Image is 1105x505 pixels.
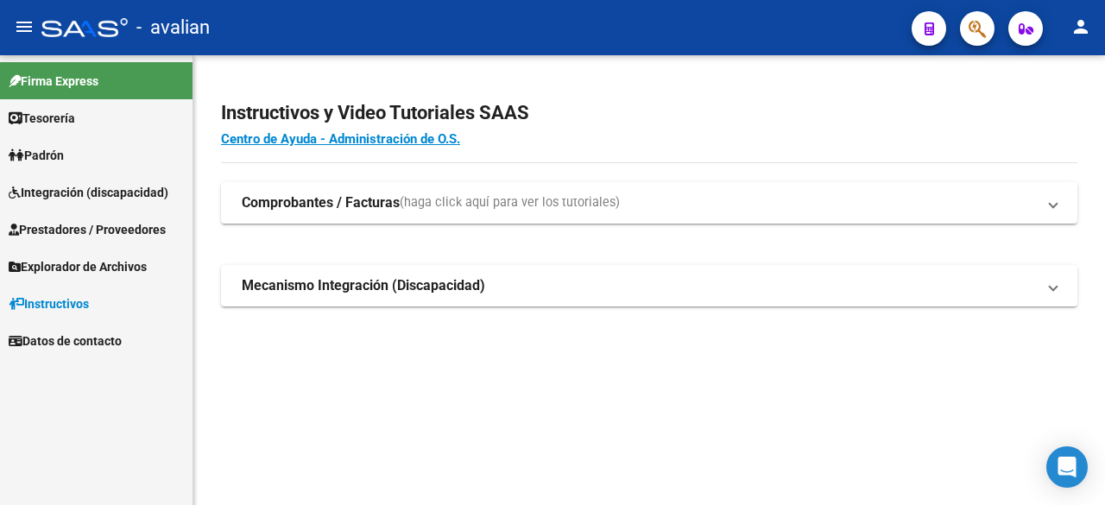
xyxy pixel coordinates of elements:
span: (haga click aquí para ver los tutoriales) [400,193,620,212]
span: Explorador de Archivos [9,257,147,276]
span: Prestadores / Proveedores [9,220,166,239]
span: Datos de contacto [9,331,122,350]
strong: Comprobantes / Facturas [242,193,400,212]
span: Padrón [9,146,64,165]
span: - avalian [136,9,210,47]
span: Tesorería [9,109,75,128]
div: Open Intercom Messenger [1046,446,1088,488]
strong: Mecanismo Integración (Discapacidad) [242,276,485,295]
mat-expansion-panel-header: Mecanismo Integración (Discapacidad) [221,265,1077,306]
h2: Instructivos y Video Tutoriales SAAS [221,97,1077,129]
mat-expansion-panel-header: Comprobantes / Facturas(haga click aquí para ver los tutoriales) [221,182,1077,224]
span: Instructivos [9,294,89,313]
span: Integración (discapacidad) [9,183,168,202]
span: Firma Express [9,72,98,91]
mat-icon: person [1070,16,1091,37]
mat-icon: menu [14,16,35,37]
a: Centro de Ayuda - Administración de O.S. [221,131,460,147]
